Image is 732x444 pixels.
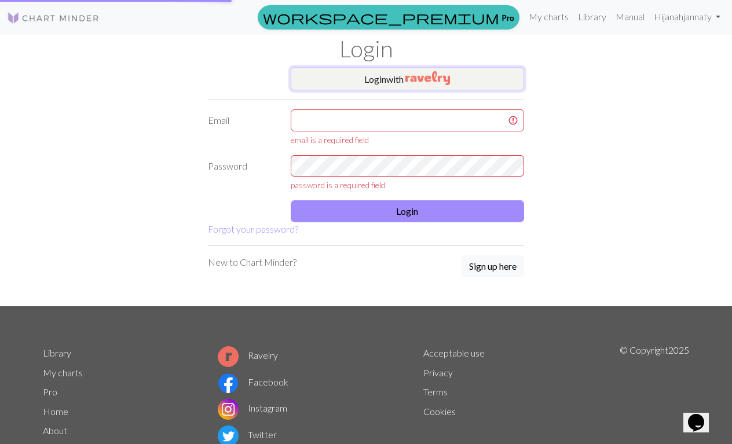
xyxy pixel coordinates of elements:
[201,155,284,191] label: Password
[218,399,239,420] img: Instagram logo
[291,134,525,146] div: email is a required field
[405,71,450,85] img: Ravelry
[423,367,453,378] a: Privacy
[258,5,519,30] a: Pro
[208,255,297,269] p: New to Chart Minder?
[423,406,456,417] a: Cookies
[423,347,485,358] a: Acceptable use
[291,179,525,191] div: password is a required field
[43,425,67,436] a: About
[43,406,68,417] a: Home
[291,200,525,222] button: Login
[43,386,57,397] a: Pro
[423,386,448,397] a: Terms
[218,402,287,413] a: Instagram
[218,429,277,440] a: Twitter
[218,373,239,394] img: Facebook logo
[218,350,278,361] a: Ravelry
[208,223,298,234] a: Forgot your password?
[524,5,573,28] a: My charts
[462,255,524,278] a: Sign up here
[263,9,499,25] span: workspace_premium
[7,11,100,25] img: Logo
[611,5,649,28] a: Manual
[573,5,611,28] a: Library
[683,398,720,432] iframe: chat widget
[649,5,725,28] a: Hijanahjannaty
[201,109,284,146] label: Email
[43,367,83,378] a: My charts
[36,35,696,63] h1: Login
[43,347,71,358] a: Library
[291,67,525,90] button: Loginwith
[218,346,239,367] img: Ravelry logo
[462,255,524,277] button: Sign up here
[218,376,288,387] a: Facebook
